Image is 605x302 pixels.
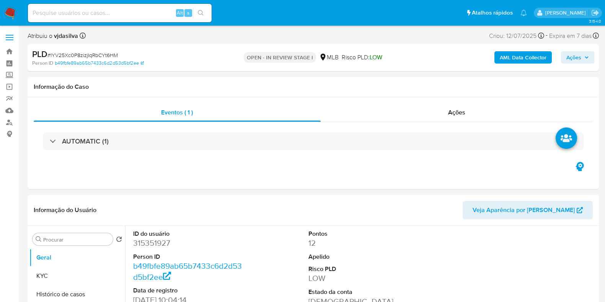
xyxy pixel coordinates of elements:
span: Veja Aparência por [PERSON_NAME] [473,201,575,219]
dd: 12 [308,238,418,248]
div: AUTOMATIC (1) [43,132,584,150]
a: Notificações [520,10,527,16]
span: Ações [566,51,581,64]
span: Atribuiu o [28,32,78,40]
a: b49fbfe89ab65b7433c6d2d53d5bf2ee [133,260,242,282]
b: vjdasilva [52,31,78,40]
button: Procurar [36,236,42,242]
dd: LOW [308,273,418,284]
span: # lYV25Xc0P8zizjIqRbCYt6HM [47,51,118,59]
dt: Risco PLD [308,265,418,273]
p: OPEN - IN REVIEW STAGE I [244,52,316,63]
b: PLD [32,48,47,60]
p: viviane.jdasilva@mercadopago.com.br [545,9,589,16]
button: AML Data Collector [494,51,552,64]
span: s [187,9,189,16]
dt: ID do usuário [133,230,243,238]
button: Ações [561,51,594,64]
span: Expira em 7 dias [549,32,592,40]
button: search-icon [193,8,209,18]
dt: Person ID [133,253,243,261]
span: Alt [177,9,183,16]
h3: AUTOMATIC (1) [62,137,109,145]
div: MLB [319,53,339,62]
dt: Apelido [308,253,418,261]
h1: Informação do Usuário [34,206,96,214]
span: Ações [448,108,465,117]
b: AML Data Collector [500,51,546,64]
b: Person ID [32,60,53,67]
input: Pesquise usuários ou casos... [28,8,212,18]
span: Atalhos rápidos [472,9,513,17]
a: b49fbfe89ab65b7433c6d2d53d5bf2ee [55,60,144,67]
button: Retornar ao pedido padrão [116,236,122,245]
span: Risco PLD: [342,53,382,62]
dt: Estado da conta [308,288,418,296]
span: LOW [370,53,382,62]
input: Procurar [43,236,110,243]
button: KYC [29,267,125,285]
span: Eventos ( 1 ) [161,108,193,117]
h1: Informação do Caso [34,83,593,91]
a: Sair [591,9,599,17]
dt: Data de registro [133,286,243,295]
div: Criou: 12/07/2025 [489,31,544,41]
span: - [546,31,548,41]
button: Veja Aparência por [PERSON_NAME] [463,201,593,219]
button: Geral [29,248,125,267]
dd: 315351927 [133,238,243,248]
dt: Pontos [308,230,418,238]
